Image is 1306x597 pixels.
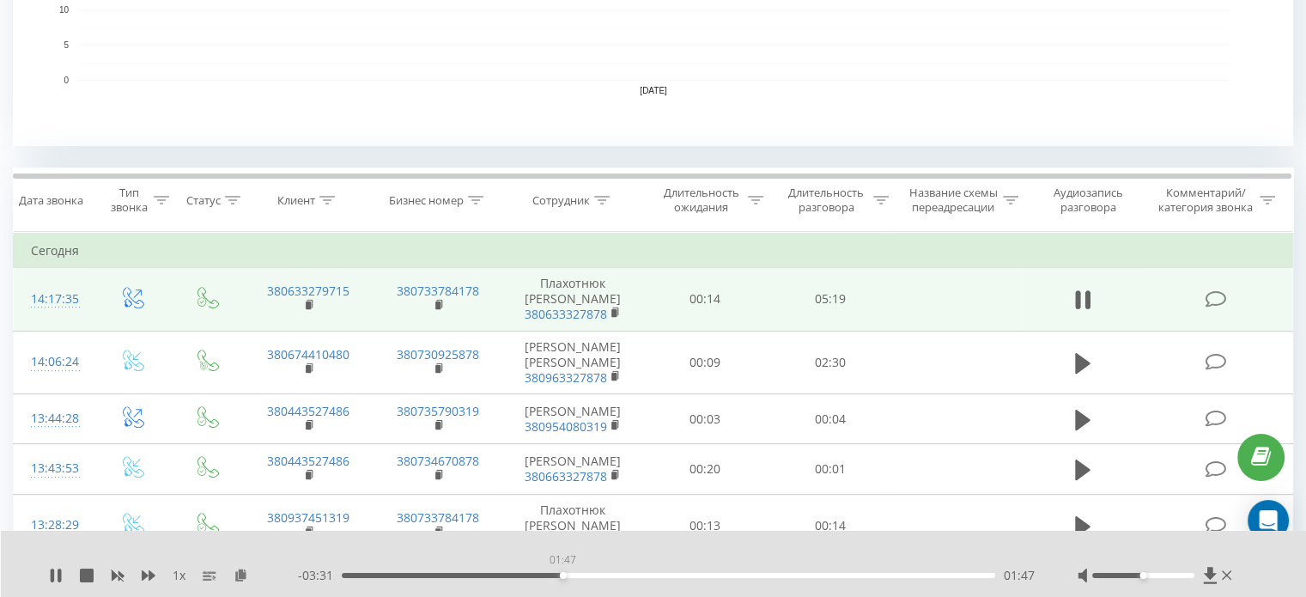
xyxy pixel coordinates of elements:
a: 380674410480 [267,346,349,362]
td: Плахотнюк [PERSON_NAME] [503,268,643,332]
text: 10 [59,5,70,15]
a: 380937451319 [267,509,349,526]
td: [PERSON_NAME] [503,394,643,444]
td: 00:04 [768,394,892,444]
div: Сотрудник [532,193,590,208]
td: 00:14 [643,268,768,332]
td: 00:20 [643,444,768,494]
div: 01:47 [546,548,580,572]
div: Длительность разговора [783,186,869,215]
a: 380963327878 [525,369,607,386]
div: Длительность ожидания [659,186,744,215]
div: Accessibility label [1139,572,1146,579]
text: [DATE] [640,86,667,95]
div: Статус [186,193,221,208]
span: 1 x [173,567,185,584]
td: Сегодня [14,234,1293,268]
a: 380730925878 [397,346,479,362]
a: 380633327878 [525,306,607,322]
a: 380443527486 [267,453,349,469]
div: Open Intercom Messenger [1248,500,1289,541]
a: 380443527486 [267,403,349,419]
td: [PERSON_NAME] [PERSON_NAME] [503,331,643,394]
div: 14:17:35 [31,283,76,316]
div: Тип звонка [108,186,149,215]
text: 0 [64,76,69,85]
div: 13:28:29 [31,509,76,542]
a: 380734670878 [397,453,479,469]
a: 380663327878 [525,468,607,484]
a: 380733784178 [397,283,479,299]
div: Комментарий/категория звонка [1155,186,1255,215]
a: 380733784178 [397,509,479,526]
td: 02:30 [768,331,892,394]
a: 380735790319 [397,403,479,419]
div: 13:44:28 [31,402,76,436]
td: Плахотнюк [PERSON_NAME] [503,494,643,557]
div: Accessibility label [560,572,567,579]
td: 00:03 [643,394,768,444]
a: 380633279715 [267,283,349,299]
span: 01:47 [1004,567,1035,584]
div: Аудиозапись разговора [1038,186,1139,215]
a: 380954080319 [525,418,607,435]
div: 13:43:53 [31,452,76,485]
div: Клиент [277,193,315,208]
td: 00:14 [768,494,892,557]
text: 5 [64,40,69,50]
div: Дата звонка [19,193,83,208]
td: 00:01 [768,444,892,494]
td: 05:19 [768,268,892,332]
td: 00:13 [643,494,768,557]
span: - 03:31 [298,567,342,584]
div: Название схемы переадресации [908,186,999,215]
td: 00:09 [643,331,768,394]
div: Бизнес номер [389,193,464,208]
td: [PERSON_NAME] [503,444,643,494]
div: 14:06:24 [31,345,76,379]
